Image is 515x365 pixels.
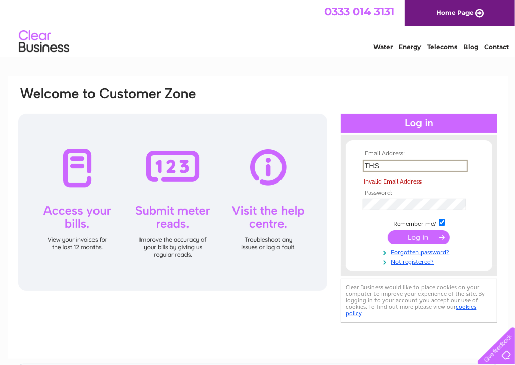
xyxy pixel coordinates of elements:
[364,178,422,185] span: Invalid Email Address
[360,150,478,157] th: Email Address:
[18,26,70,57] img: logo.png
[399,43,421,51] a: Energy
[463,43,478,51] a: Blog
[346,303,477,317] a: cookies policy
[19,6,497,49] div: Clear Business is a trading name of Verastar Limited (registered in [GEOGRAPHIC_DATA] No. 3667643...
[341,279,497,323] div: Clear Business would like to place cookies on your computer to improve your experience of the sit...
[373,43,393,51] a: Water
[484,43,509,51] a: Contact
[388,230,450,244] input: Submit
[360,190,478,197] th: Password:
[427,43,457,51] a: Telecoms
[360,218,478,228] td: Remember me?
[324,5,394,18] a: 0333 014 3131
[363,256,478,266] a: Not registered?
[363,247,478,256] a: Forgotten password?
